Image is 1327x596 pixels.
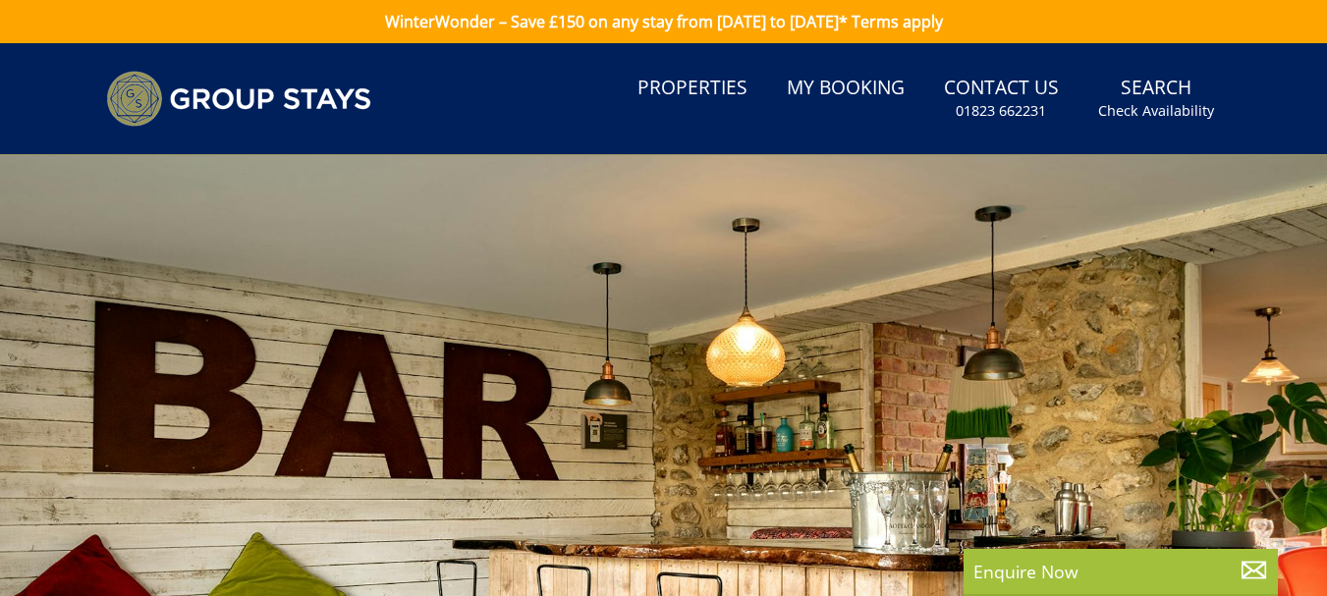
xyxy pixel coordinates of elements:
a: Contact Us01823 662231 [936,67,1067,131]
small: Check Availability [1098,101,1214,121]
a: Properties [630,67,755,111]
img: Group Stays [106,71,371,127]
small: 01823 662231 [956,101,1046,121]
a: SearchCheck Availability [1090,67,1222,131]
p: Enquire Now [973,559,1268,584]
a: My Booking [779,67,912,111]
